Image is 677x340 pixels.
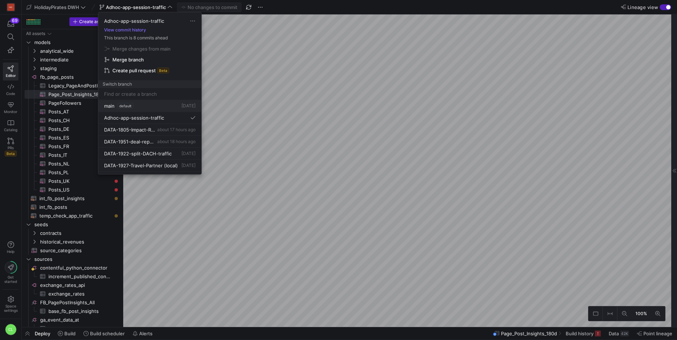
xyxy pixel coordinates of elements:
[104,115,164,121] span: Adhoc-app-session-traffic
[112,57,144,63] span: Merge branch
[157,68,169,73] span: Beta
[104,103,115,109] span: main
[101,65,198,76] button: Create pull requestBeta
[104,139,156,145] span: DATA-1951-deal-republish-filter
[157,127,196,132] span: about 17 hours ago
[101,54,198,65] button: Merge branch
[104,18,164,24] span: Adhoc-app-session-traffic
[98,35,201,40] p: This branch is 8 commits ahead
[181,163,196,168] span: [DATE]
[181,103,196,108] span: [DATE]
[181,151,196,156] span: [DATE]
[98,27,152,33] button: View commit history
[104,151,172,156] span: DATA-1922-split-DACH-traffic
[104,163,163,168] span: DATA-1927-Travel-Partner
[164,163,178,168] span: (local)
[157,139,196,144] span: about 18 hours ago
[117,103,133,109] span: default
[104,127,156,133] span: DATA-1805-Impact-Radius
[112,68,156,73] span: Create pull request
[104,91,196,97] input: Find or create a branch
